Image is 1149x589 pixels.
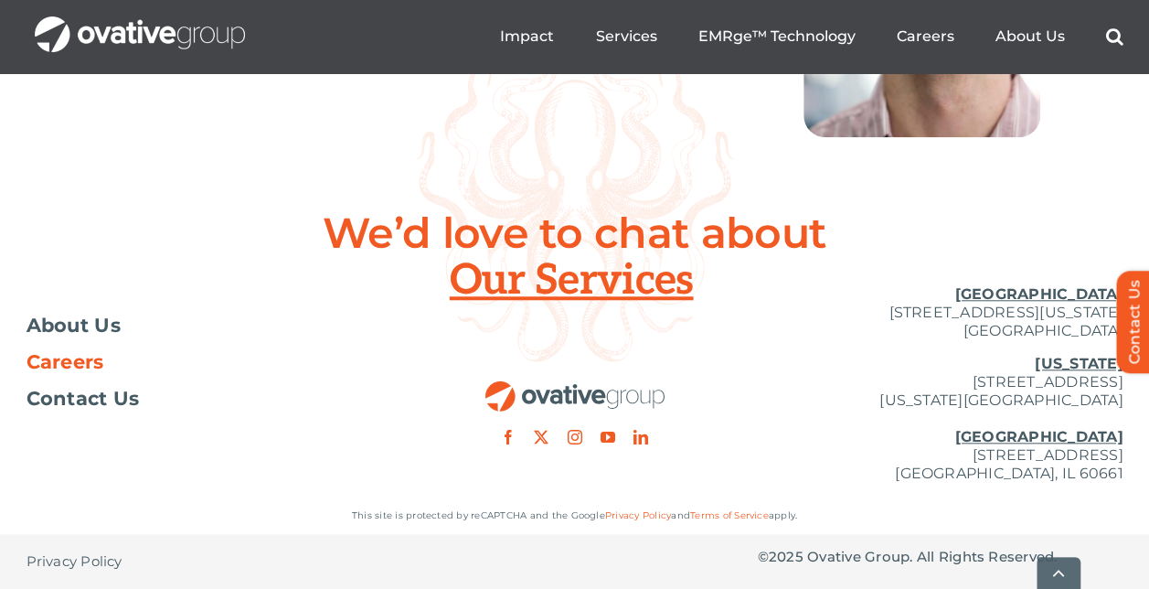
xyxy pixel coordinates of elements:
[595,27,656,46] a: Services
[27,316,392,335] a: About Us
[27,353,392,371] a: Careers
[605,509,671,521] a: Privacy Policy
[690,509,769,521] a: Terms of Service
[758,285,1123,340] p: [STREET_ADDRESS][US_STATE] [GEOGRAPHIC_DATA]
[534,430,548,444] a: twitter
[27,390,140,408] span: Contact Us
[27,534,392,589] nav: Footer - Privacy Policy
[954,285,1122,303] u: [GEOGRAPHIC_DATA]
[758,548,1123,566] p: © Ovative Group. All Rights Reserved.
[896,27,953,46] a: Careers
[1105,27,1122,46] a: Search
[27,353,104,371] span: Careers
[567,430,581,444] a: instagram
[500,7,1122,66] nav: Menu
[633,430,648,444] a: linkedin
[27,552,122,571] span: Privacy Policy
[35,15,245,32] a: OG_Full_horizontal_WHT
[27,316,392,408] nav: Footer Menu
[27,534,122,589] a: Privacy Policy
[954,428,1122,445] u: [GEOGRAPHIC_DATA]
[27,316,122,335] span: About Us
[1035,355,1122,372] u: [US_STATE]
[995,27,1064,46] a: About Us
[27,507,1123,525] p: This site is protected by reCAPTCHA and the Google and apply.
[601,430,615,444] a: youtube
[501,430,516,444] a: facebook
[484,379,666,396] a: OG_Full_horizontal_RGB
[697,27,855,46] a: EMRge™ Technology
[500,27,554,46] a: Impact
[769,548,803,565] span: 2025
[758,355,1123,483] p: [STREET_ADDRESS] [US_STATE][GEOGRAPHIC_DATA] [STREET_ADDRESS] [GEOGRAPHIC_DATA], IL 60661
[27,390,392,408] a: Contact Us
